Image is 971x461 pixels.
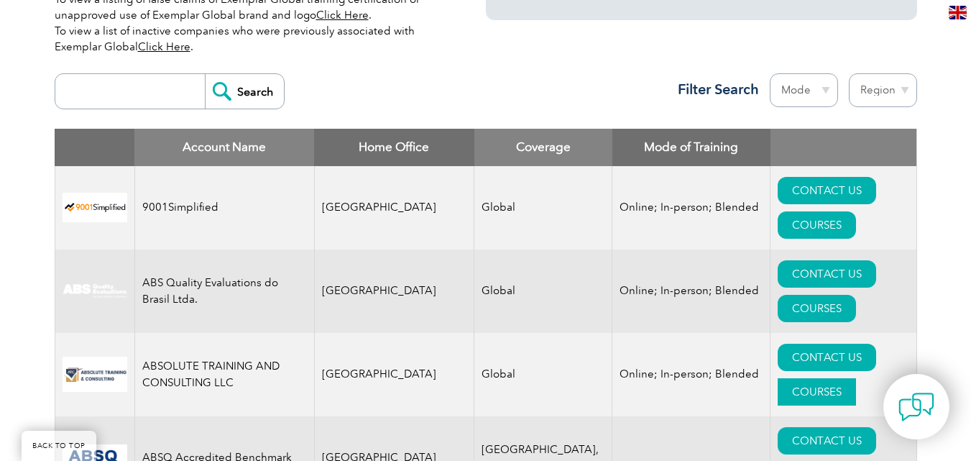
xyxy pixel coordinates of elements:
a: COURSES [778,295,856,322]
a: CONTACT US [778,260,876,288]
td: Global [474,166,612,250]
a: Click Here [138,40,190,53]
a: CONTACT US [778,427,876,455]
img: contact-chat.png [898,389,934,425]
img: c92924ac-d9bc-ea11-a814-000d3a79823d-logo.jpg [63,283,127,299]
th: Account Name: activate to sort column descending [134,129,314,166]
td: 9001Simplified [134,166,314,250]
a: BACK TO TOP [22,431,96,461]
a: CONTACT US [778,177,876,204]
th: : activate to sort column ascending [770,129,916,166]
img: 16e092f6-eadd-ed11-a7c6-00224814fd52-logo.png [63,357,127,392]
th: Mode of Training: activate to sort column ascending [612,129,770,166]
a: CONTACT US [778,344,876,371]
td: [GEOGRAPHIC_DATA] [314,250,474,333]
th: Coverage: activate to sort column ascending [474,129,612,166]
a: COURSES [778,211,856,239]
td: Online; In-person; Blended [612,166,770,250]
img: en [949,6,967,19]
td: ABSOLUTE TRAINING AND CONSULTING LLC [134,333,314,416]
a: COURSES [778,378,856,406]
th: Home Office: activate to sort column ascending [314,129,474,166]
td: Global [474,333,612,416]
td: ABS Quality Evaluations do Brasil Ltda. [134,250,314,333]
input: Search [205,74,284,109]
a: Click Here [316,9,369,22]
img: 37c9c059-616f-eb11-a812-002248153038-logo.png [63,193,127,222]
td: [GEOGRAPHIC_DATA] [314,166,474,250]
h3: Filter Search [669,81,759,99]
td: Global [474,250,612,333]
td: Online; In-person; Blended [612,250,770,333]
td: [GEOGRAPHIC_DATA] [314,333,474,416]
td: Online; In-person; Blended [612,333,770,416]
